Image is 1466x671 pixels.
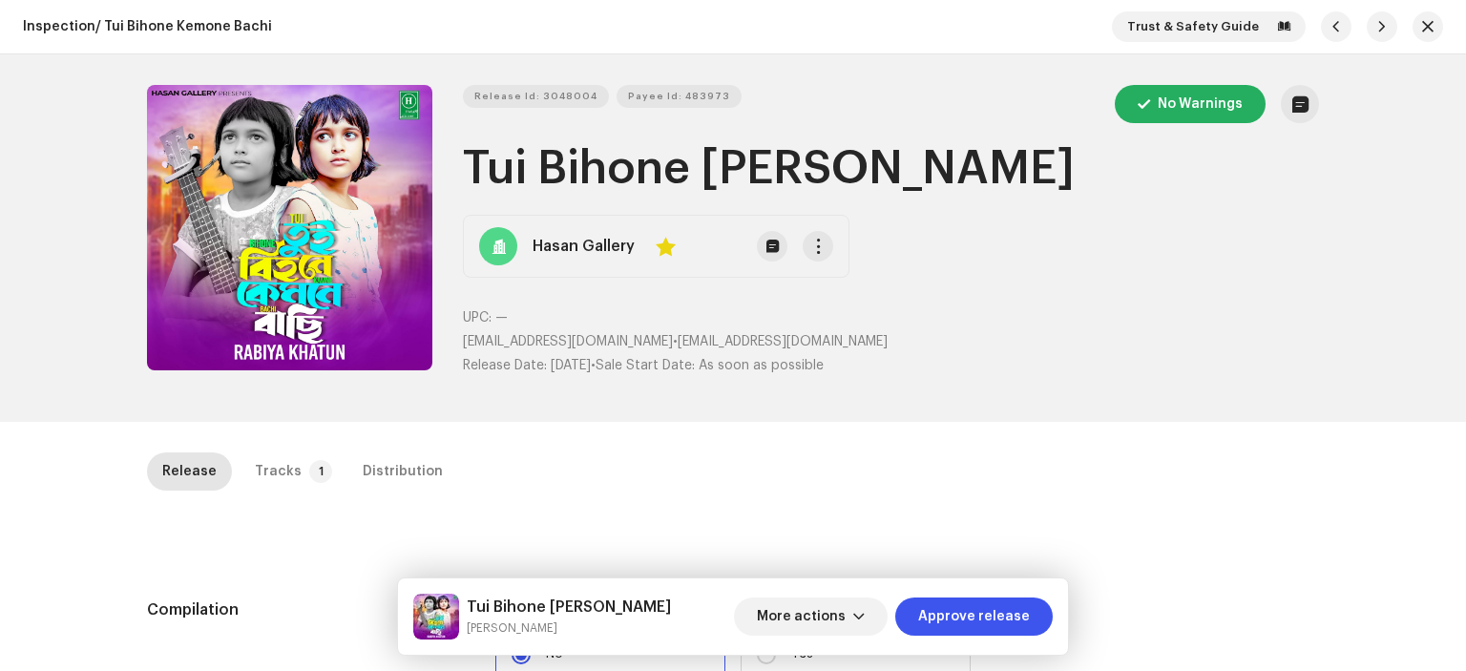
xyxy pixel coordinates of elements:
h5: Tui Bihone Kemone Bachi [467,596,671,619]
span: Sale Start Date: [596,359,695,372]
span: [EMAIL_ADDRESS][DOMAIN_NAME] [678,335,888,348]
button: Approve release [895,598,1053,636]
small: Tui Bihone Kemone Bachi [467,619,671,638]
img: d94c3d31-1ae9-4ed5-b4d1-36c91392a530 [413,594,459,640]
span: Release Id: 3048004 [474,77,597,115]
p: • [463,332,1319,352]
strong: Hasan Gallery [533,235,635,258]
h5: Compilation [147,598,465,621]
button: Payee Id: 483973 [617,85,742,108]
span: • [463,359,596,372]
span: Payee Id: 483973 [628,77,730,115]
div: Distribution [363,452,443,491]
button: Release Id: 3048004 [463,85,609,108]
button: More actions [734,598,888,636]
span: [EMAIL_ADDRESS][DOMAIN_NAME] [463,335,673,348]
h1: Tui Bihone [PERSON_NAME] [463,138,1319,199]
span: As soon as possible [699,359,824,372]
span: [DATE] [551,359,591,372]
span: Approve release [918,598,1030,636]
span: UPC: [463,311,492,325]
p-badge: 1 [309,460,332,483]
span: — [495,311,508,325]
span: More actions [757,598,846,636]
span: Release Date: [463,359,547,372]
